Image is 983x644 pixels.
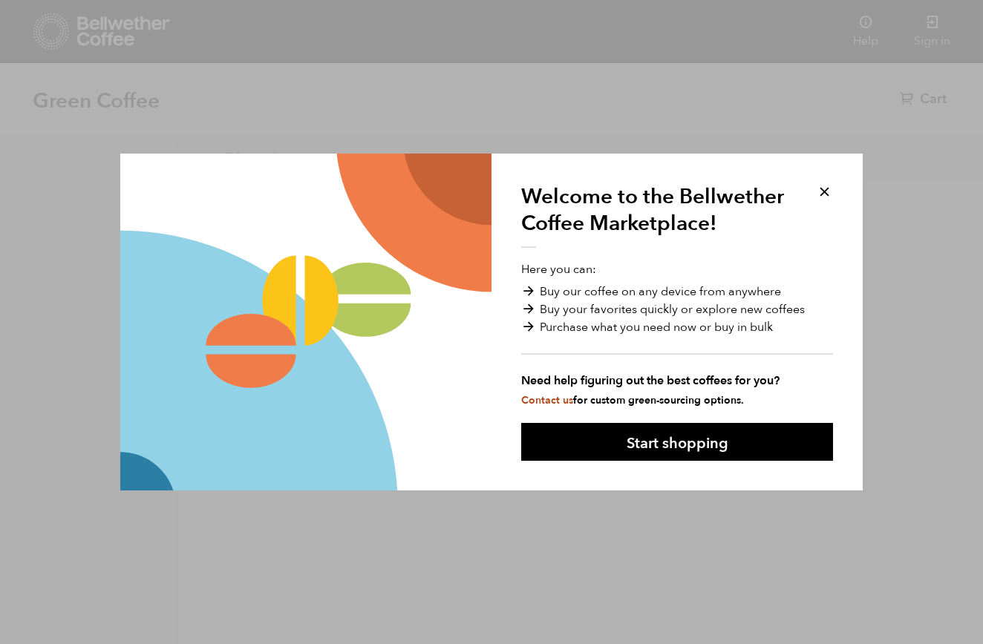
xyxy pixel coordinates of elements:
a: Contact us [521,393,573,407]
li: Buy our coffee on any device from anywhere [521,283,833,300]
li: Purchase what you need now or buy in bulk [521,318,833,336]
h1: Welcome to the Bellwether Coffee Marketplace! [521,183,796,249]
strong: Need help figuring out the best coffees for you? [521,372,833,390]
small: for custom green-sourcing options. [521,393,744,407]
li: Buy your favorites quickly or explore new coffees [521,300,833,318]
p: Here you can: [521,260,833,407]
button: Start shopping [521,423,833,461]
